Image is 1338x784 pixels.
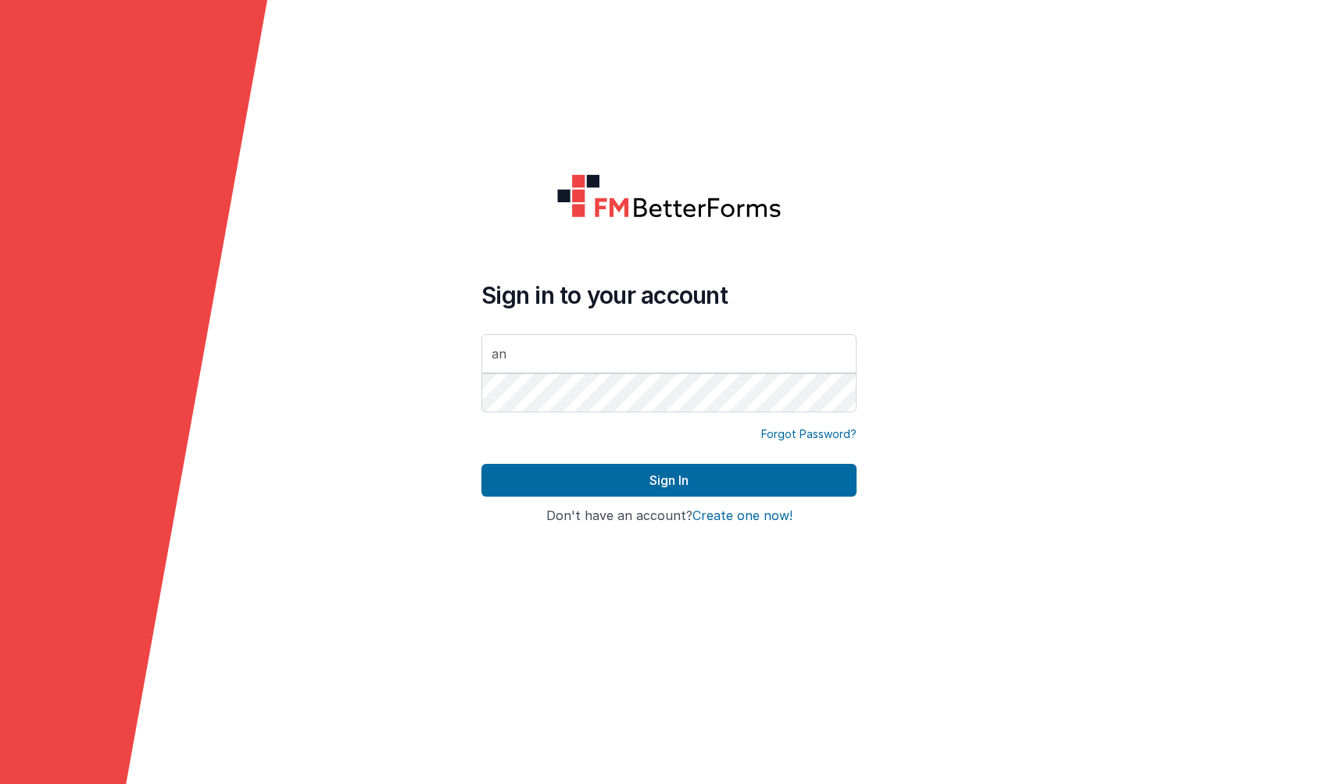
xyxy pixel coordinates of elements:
[481,464,857,497] button: Sign In
[481,334,857,373] input: Email Address
[692,509,792,523] button: Create one now!
[761,426,857,442] a: Forgot Password?
[481,281,857,309] h4: Sign in to your account
[481,509,857,523] h4: Don't have an account?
